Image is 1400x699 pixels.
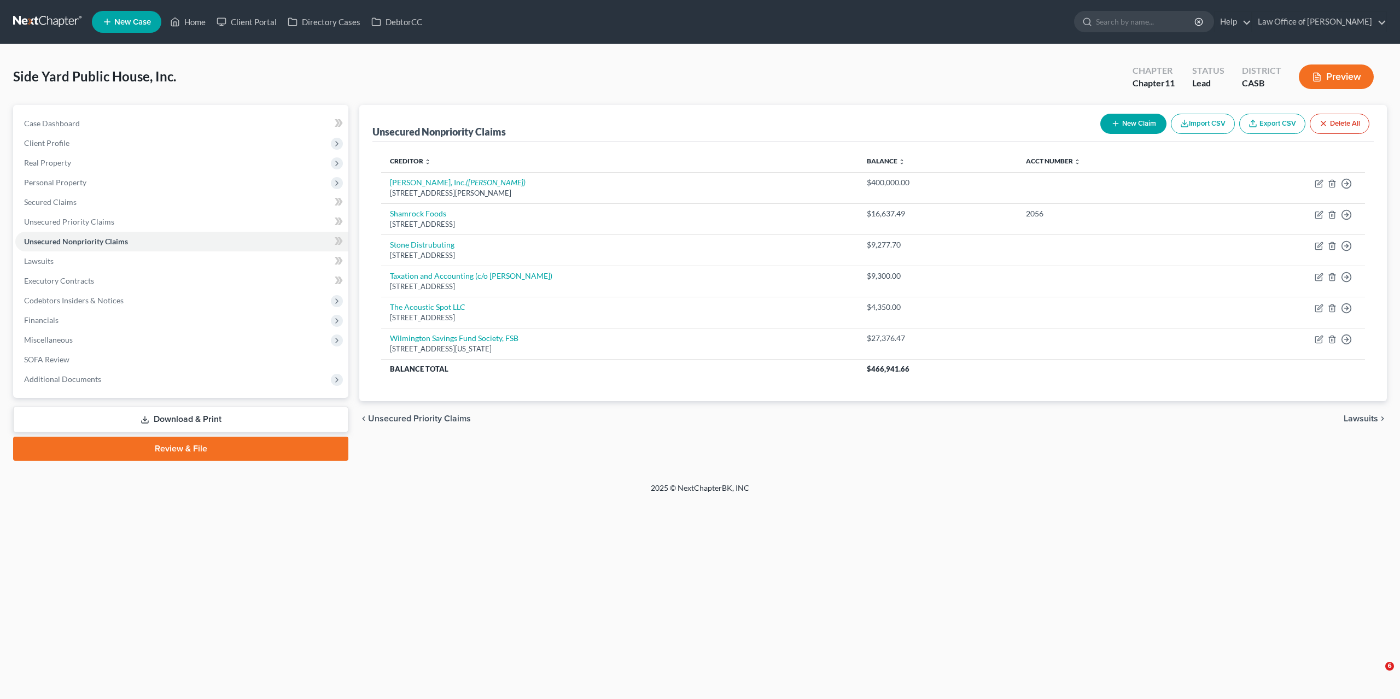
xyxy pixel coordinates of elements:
a: Wilmington Savings Fund Society, FSB [390,333,518,343]
a: Balance unfold_more [867,157,905,165]
div: [STREET_ADDRESS][US_STATE] [390,344,849,354]
a: Secured Claims [15,192,348,212]
a: SOFA Review [15,350,348,369]
div: Unsecured Nonpriority Claims [372,125,506,138]
div: Chapter [1133,64,1175,77]
div: Status [1192,64,1224,77]
div: [STREET_ADDRESS] [390,219,849,230]
div: Lead [1192,77,1224,90]
button: Preview [1299,64,1374,89]
th: Balance Total [381,359,858,379]
div: $400,000.00 [867,177,1008,188]
span: 11 [1165,78,1175,88]
div: [STREET_ADDRESS] [390,250,849,261]
a: Lawsuits [15,251,348,271]
span: Financials [24,315,59,325]
span: Lawsuits [1344,414,1378,423]
i: unfold_more [899,158,905,165]
input: Search by name... [1096,11,1196,32]
span: Client Profile [24,138,69,148]
i: chevron_left [359,414,368,423]
button: chevron_left Unsecured Priority Claims [359,414,471,423]
a: Stone Distrubuting [390,240,454,249]
a: Taxation and Accounting (c/o [PERSON_NAME]) [390,271,552,280]
div: $27,376.47 [867,333,1008,344]
a: [PERSON_NAME], Inc.([PERSON_NAME]) [390,178,526,187]
button: Delete All [1310,114,1369,134]
span: Case Dashboard [24,119,80,128]
div: [STREET_ADDRESS] [390,313,849,323]
a: Unsecured Priority Claims [15,212,348,232]
span: Secured Claims [24,197,77,207]
a: DebtorCC [366,12,428,32]
span: 6 [1385,662,1394,671]
a: Unsecured Nonpriority Claims [15,232,348,251]
span: Personal Property [24,178,86,187]
span: Side Yard Public House, Inc. [13,68,176,84]
span: Unsecured Priority Claims [24,217,114,226]
span: SOFA Review [24,355,69,364]
i: ([PERSON_NAME]) [466,178,526,187]
span: Additional Documents [24,374,101,384]
a: Creditor unfold_more [390,157,431,165]
a: Export CSV [1239,114,1305,134]
a: Law Office of [PERSON_NAME] [1252,12,1386,32]
i: chevron_right [1378,414,1387,423]
div: $9,277.70 [867,239,1008,250]
div: CASB [1242,77,1281,90]
a: Review & File [13,437,348,461]
span: $466,941.66 [867,365,909,373]
span: Unsecured Priority Claims [368,414,471,423]
i: unfold_more [1074,158,1081,165]
div: $9,300.00 [867,271,1008,281]
div: [STREET_ADDRESS] [390,281,849,292]
a: Executory Contracts [15,271,348,291]
a: Help [1215,12,1251,32]
div: [STREET_ADDRESS][PERSON_NAME] [390,188,849,198]
iframe: Intercom live chat [1363,662,1389,688]
a: Download & Print [13,407,348,432]
span: Codebtors Insiders & Notices [24,296,124,305]
i: unfold_more [424,158,431,165]
span: Unsecured Nonpriority Claims [24,237,128,246]
div: Chapter [1133,77,1175,90]
a: Case Dashboard [15,114,348,133]
a: Acct Number unfold_more [1026,157,1081,165]
span: Miscellaneous [24,335,73,344]
div: 2056 [1026,208,1200,219]
span: New Case [114,18,151,26]
a: Client Portal [211,12,282,32]
span: Real Property [24,158,71,167]
span: Lawsuits [24,256,54,266]
div: District [1242,64,1281,77]
button: New Claim [1100,114,1166,134]
button: Lawsuits chevron_right [1344,414,1387,423]
a: Shamrock Foods [390,209,446,218]
a: The Acoustic Spot LLC [390,302,465,312]
a: Directory Cases [282,12,366,32]
div: $4,350.00 [867,302,1008,313]
div: $16,637.49 [867,208,1008,219]
a: Home [165,12,211,32]
button: Import CSV [1171,114,1235,134]
div: 2025 © NextChapterBK, INC [388,483,1012,502]
span: Executory Contracts [24,276,94,285]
